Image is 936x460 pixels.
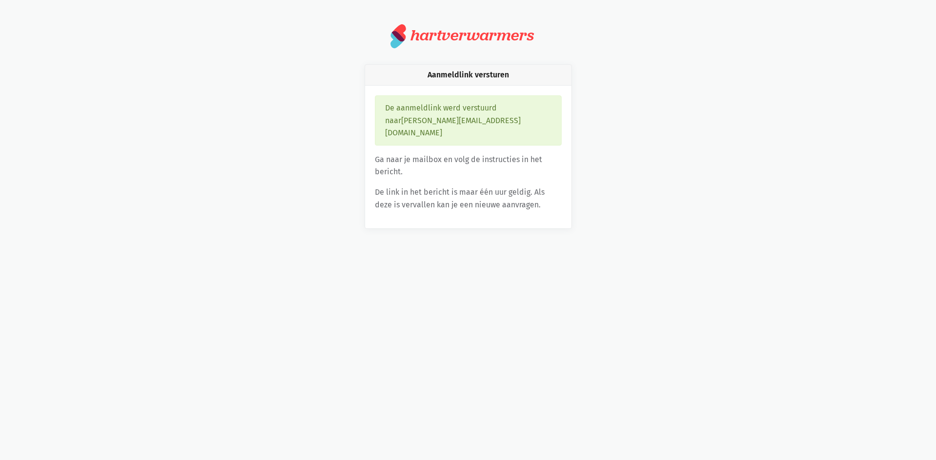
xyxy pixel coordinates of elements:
[390,23,546,49] a: hartverwarmers
[410,26,534,44] div: hartverwarmers
[365,65,571,86] div: Aanmeldlink versturen
[375,95,562,146] div: De aanmeldlink werd verstuurd naar [PERSON_NAME][EMAIL_ADDRESS][DOMAIN_NAME]
[375,153,562,178] p: Ga naar je mailbox en volg de instructies in het bericht.
[375,186,562,211] p: De link in het bericht is maar één uur geldig. Als deze is vervallen kan je een nieuwe aanvragen.
[390,23,407,49] img: logo.svg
